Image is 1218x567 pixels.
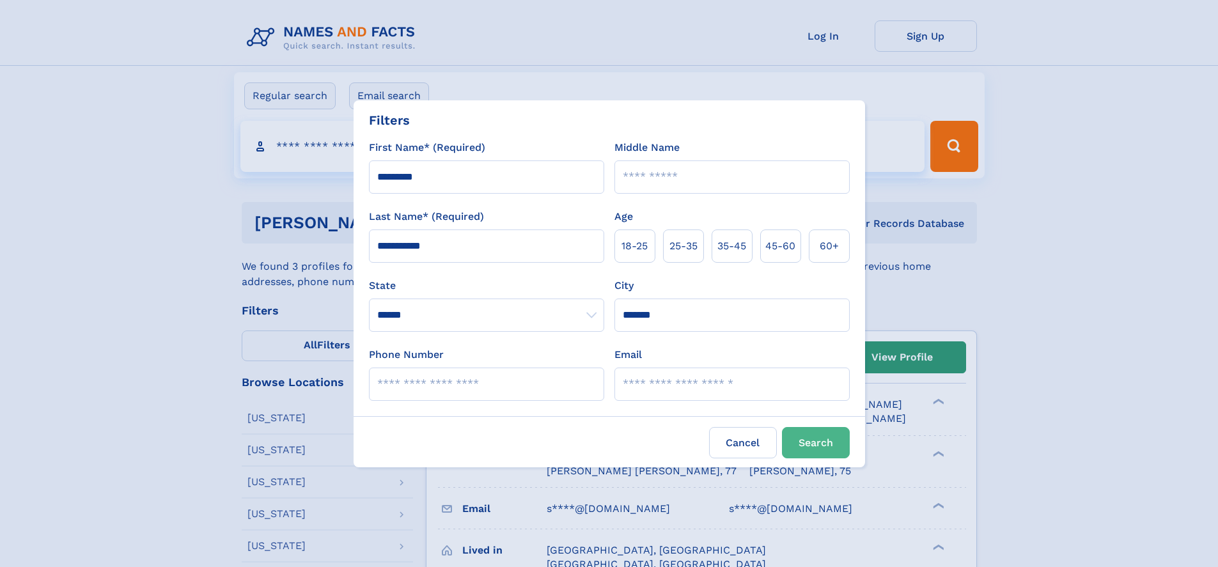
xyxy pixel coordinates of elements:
label: Middle Name [614,140,680,155]
label: Age [614,209,633,224]
span: 35‑45 [717,238,746,254]
span: 25‑35 [669,238,698,254]
span: 18‑25 [621,238,648,254]
span: 45‑60 [765,238,795,254]
button: Search [782,427,850,458]
label: City [614,278,634,293]
label: State [369,278,604,293]
span: 60+ [820,238,839,254]
label: Last Name* (Required) [369,209,484,224]
label: Email [614,347,642,362]
label: Phone Number [369,347,444,362]
div: Filters [369,111,410,130]
label: Cancel [709,427,777,458]
label: First Name* (Required) [369,140,485,155]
